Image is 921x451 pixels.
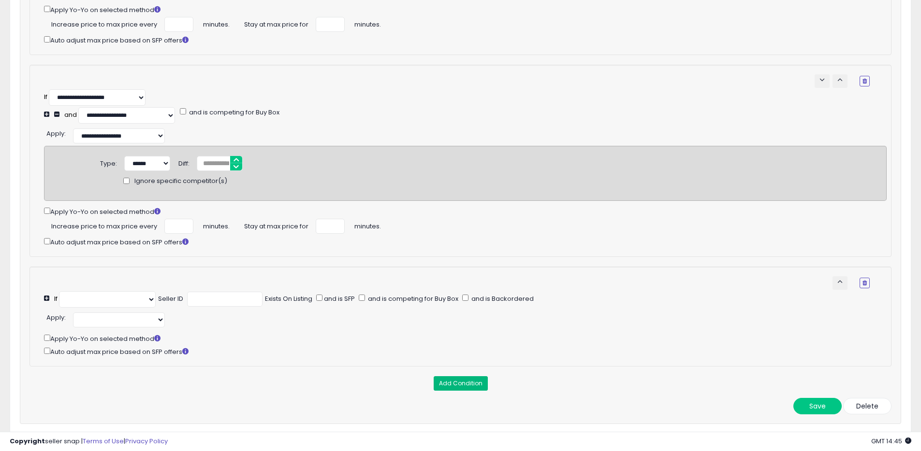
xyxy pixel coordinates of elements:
[244,219,308,231] span: Stay at max price for
[44,236,887,247] div: Auto adjust max price based on SFP offers
[322,294,355,303] span: and is SFP
[434,376,488,391] button: Add Condition
[203,17,230,29] span: minutes.
[835,277,845,286] span: keyboard_arrow_up
[871,437,911,446] span: 2025-09-16 14:45 GMT
[818,75,827,85] span: keyboard_arrow_down
[46,129,64,138] span: Apply
[265,295,312,304] div: Exists On Listing
[833,276,848,290] button: keyboard_arrow_up
[863,280,867,286] i: Remove Condition
[46,126,66,139] div: :
[470,294,534,303] span: and is Backordered
[134,177,227,186] span: Ignore specific competitor(s)
[863,78,867,84] i: Remove Condition
[44,206,887,217] div: Apply Yo-Yo on selected method
[51,219,157,231] span: Increase price to max price every
[793,398,842,414] button: Save
[46,310,66,323] div: :
[244,17,308,29] span: Stay at max price for
[100,156,117,169] div: Type:
[44,34,887,45] div: Auto adjust max price based on SFP offers
[188,108,279,117] span: and is competing for Buy Box
[178,156,190,169] div: Diff:
[203,219,230,231] span: minutes.
[51,17,157,29] span: Increase price to max price every
[125,437,168,446] a: Privacy Policy
[44,346,887,357] div: Auto adjust max price based on SFP offers
[843,398,892,414] button: Delete
[815,74,830,88] button: keyboard_arrow_down
[44,4,887,15] div: Apply Yo-Yo on selected method
[354,219,381,231] span: minutes.
[44,333,887,344] div: Apply Yo-Yo on selected method
[83,437,124,446] a: Terms of Use
[354,17,381,29] span: minutes.
[158,295,183,304] div: Seller ID
[835,75,845,85] span: keyboard_arrow_up
[10,437,45,446] strong: Copyright
[46,313,64,322] span: Apply
[10,437,168,446] div: seller snap | |
[833,74,848,88] button: keyboard_arrow_up
[366,294,458,303] span: and is competing for Buy Box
